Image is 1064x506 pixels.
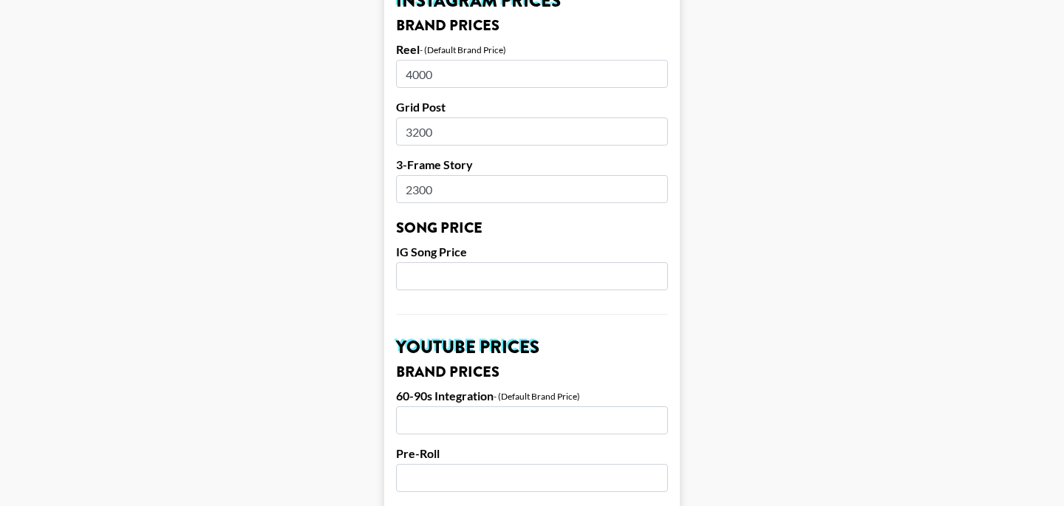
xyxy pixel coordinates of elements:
h3: Brand Prices [396,365,668,380]
div: - (Default Brand Price) [420,44,506,55]
label: 3-Frame Story [396,157,668,172]
div: - (Default Brand Price) [494,391,580,402]
h2: YouTube Prices [396,338,668,356]
label: Reel [396,42,420,57]
h3: Brand Prices [396,18,668,33]
label: 60-90s Integration [396,389,494,403]
label: Pre-Roll [396,446,668,461]
label: IG Song Price [396,245,668,259]
h3: Song Price [396,221,668,236]
label: Grid Post [396,100,668,114]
